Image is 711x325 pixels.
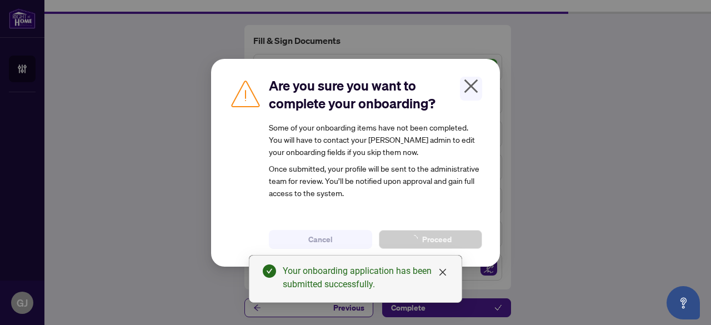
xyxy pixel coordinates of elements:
[438,268,447,277] span: close
[269,77,482,112] h2: Are you sure you want to complete your onboarding?
[667,286,700,319] button: Open asap
[379,230,482,249] button: Proceed
[283,264,448,291] div: Your onboarding application has been submitted successfully.
[437,266,449,278] a: Close
[263,264,276,278] span: check-circle
[269,121,482,158] div: Some of your onboarding items have not been completed. You will have to contact your [PERSON_NAME...
[269,230,372,249] button: Cancel
[229,77,262,110] img: Caution Icon
[269,121,482,199] article: Once submitted, your profile will be sent to the administrative team for review. You’ll be notifi...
